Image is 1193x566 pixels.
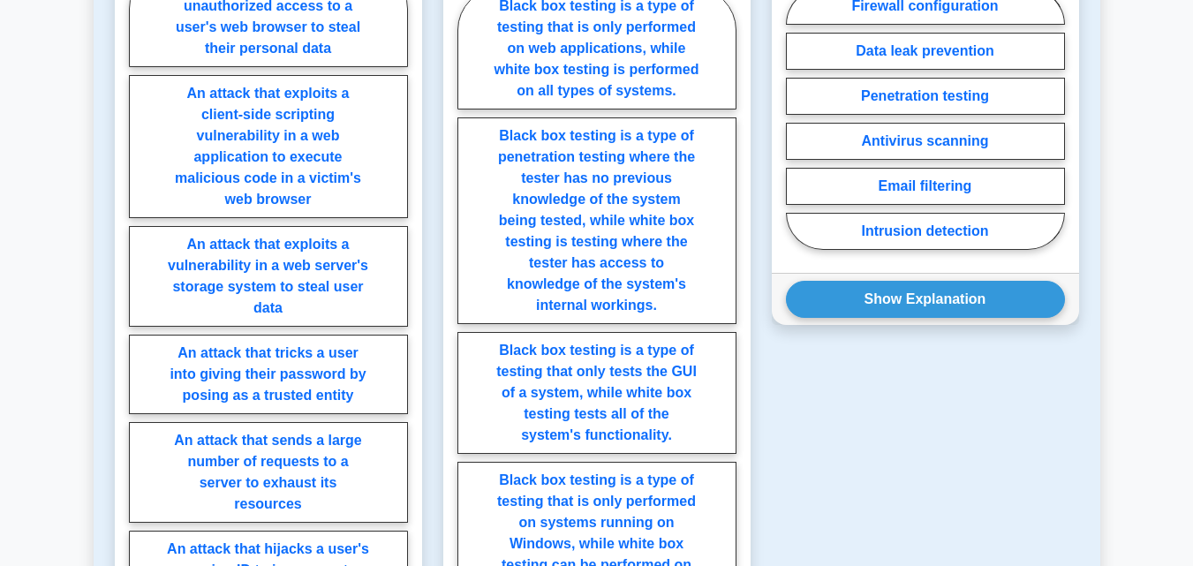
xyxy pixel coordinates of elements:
label: Data leak prevention [786,33,1065,70]
label: Email filtering [786,168,1065,205]
label: An attack that tricks a user into giving their password by posing as a trusted entity [129,335,408,414]
label: Black box testing is a type of penetration testing where the tester has no previous knowledge of ... [457,117,736,324]
label: An attack that sends a large number of requests to a server to exhaust its resources [129,422,408,523]
label: Antivirus scanning [786,123,1065,160]
label: Penetration testing [786,78,1065,115]
button: Show Explanation [786,281,1065,318]
label: An attack that exploits a vulnerability in a web server's storage system to steal user data [129,226,408,327]
label: Black box testing is a type of testing that only tests the GUI of a system, while white box testi... [457,332,736,454]
label: Intrusion detection [786,213,1065,250]
label: An attack that exploits a client-side scripting vulnerability in a web application to execute mal... [129,75,408,218]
